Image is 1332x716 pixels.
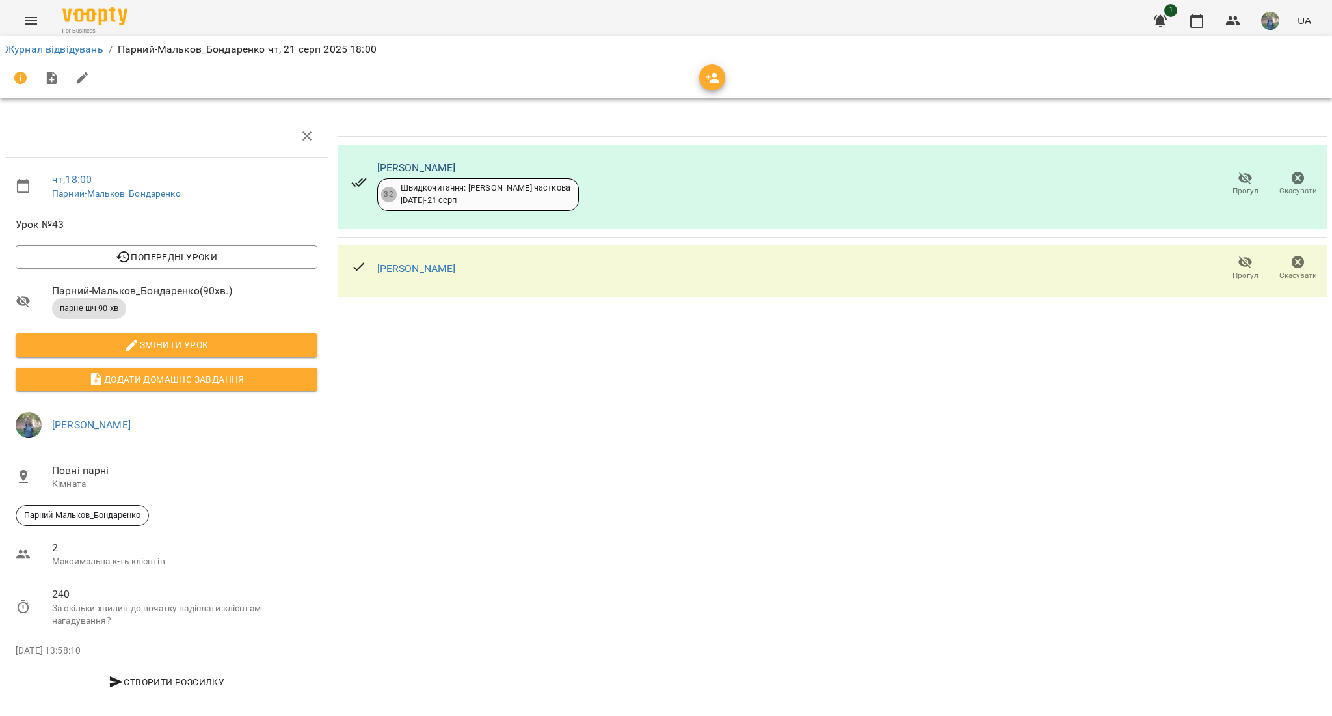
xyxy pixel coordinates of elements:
[1261,12,1279,30] img: de1e453bb906a7b44fa35c1e57b3518e.jpg
[16,333,317,357] button: Змінити урок
[1232,186,1259,197] span: Прогул
[16,412,42,438] img: de1e453bb906a7b44fa35c1e57b3518e.jpg
[16,670,317,694] button: Створити розсилку
[52,478,317,491] p: Кімната
[26,249,307,265] span: Попередні уроки
[52,419,131,431] a: [PERSON_NAME]
[16,644,317,657] p: [DATE] 13:58:10
[16,5,47,36] button: Menu
[1272,166,1324,202] button: Скасувати
[1219,250,1272,286] button: Прогул
[62,27,127,35] span: For Business
[1298,14,1311,27] span: UA
[52,173,92,186] a: чт , 18:00
[52,555,317,568] p: Максимальна к-ть клієнтів
[21,674,312,690] span: Створити розсилку
[26,337,307,353] span: Змінити урок
[16,368,317,391] button: Додати домашнє завдання
[16,245,317,269] button: Попередні уроки
[118,42,377,57] p: Парний-Мальков_Бондаренко чт, 21 серп 2025 18:00
[52,540,317,556] span: 2
[26,372,307,387] span: Додати домашнє завдання
[1232,270,1259,281] span: Прогул
[377,161,456,174] a: [PERSON_NAME]
[16,510,148,521] span: Парний-Мальков_Бондаренко
[401,182,570,206] div: Швидкочитання: [PERSON_NAME] часткова [DATE] - 21 серп
[52,586,317,602] span: 240
[5,43,103,55] a: Журнал відвідувань
[1292,8,1316,33] button: UA
[52,283,317,299] span: Парний-Мальков_Бондаренко ( 90 хв. )
[52,188,181,199] a: Парний-Мальков_Бондаренко
[52,463,317,478] span: Повні парні
[62,7,127,25] img: Voopty Logo
[5,42,1327,57] nav: breadcrumb
[52,303,126,314] span: парне шч 90 хв
[1219,166,1272,202] button: Прогул
[1279,270,1317,281] span: Скасувати
[381,187,397,202] div: 32
[16,505,149,526] div: Парний-Мальков_Бондаренко
[16,217,317,232] span: Урок №43
[377,262,456,275] a: [PERSON_NAME]
[109,42,113,57] li: /
[52,602,317,627] p: За скільки хвилин до початку надіслати клієнтам нагадування?
[1272,250,1324,286] button: Скасувати
[1279,186,1317,197] span: Скасувати
[1164,4,1177,17] span: 1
